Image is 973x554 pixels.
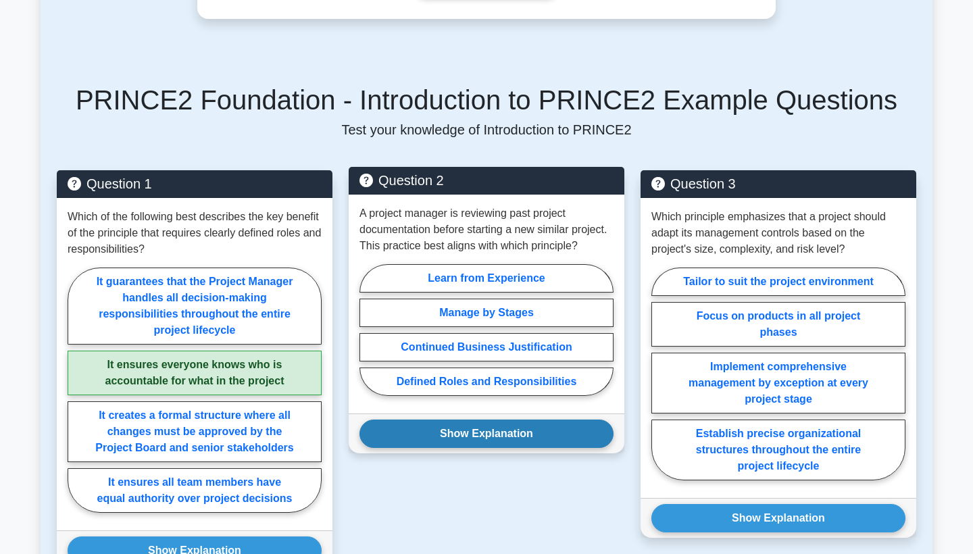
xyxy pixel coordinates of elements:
[359,333,614,361] label: Continued Business Justification
[359,264,614,293] label: Learn from Experience
[68,176,322,192] h5: Question 1
[57,84,916,116] h5: PRINCE2 Foundation - Introduction to PRINCE2 Example Questions
[651,302,905,347] label: Focus on products in all project phases
[359,205,614,254] p: A project manager is reviewing past project documentation before starting a new similar project. ...
[68,351,322,395] label: It ensures everyone knows who is accountable for what in the project
[359,299,614,327] label: Manage by Stages
[68,209,322,257] p: Which of the following best describes the key benefit of the principle that requires clearly defi...
[651,268,905,296] label: Tailor to suit the project environment
[68,268,322,345] label: It guarantees that the Project Manager handles all decision-making responsibilities throughout th...
[68,468,322,513] label: It ensures all team members have equal authority over project decisions
[651,504,905,532] button: Show Explanation
[651,209,905,257] p: Which principle emphasizes that a project should adapt its management controls based on the proje...
[359,420,614,448] button: Show Explanation
[651,420,905,480] label: Establish precise organizational structures throughout the entire project lifecycle
[57,122,916,138] p: Test your knowledge of Introduction to PRINCE2
[651,353,905,413] label: Implement comprehensive management by exception at every project stage
[68,401,322,462] label: It creates a formal structure where all changes must be approved by the Project Board and senior ...
[359,172,614,188] h5: Question 2
[651,176,905,192] h5: Question 3
[359,368,614,396] label: Defined Roles and Responsibilities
